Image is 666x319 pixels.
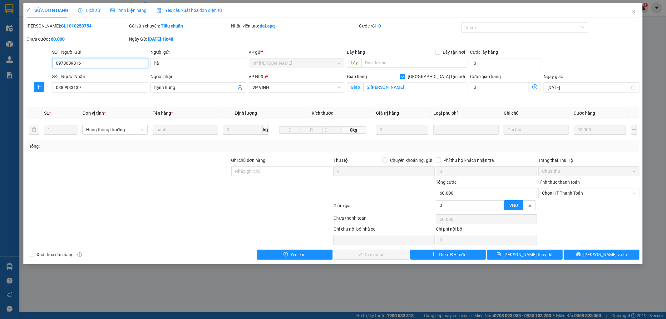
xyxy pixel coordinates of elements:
[542,188,636,198] span: Chọn HT Thanh Toán
[86,125,144,134] span: Hàng thông thường
[625,3,643,21] button: Close
[253,58,341,68] span: VP GIA LÂM
[249,49,345,56] div: VP gửi
[583,251,627,258] span: [PERSON_NAME] và In
[497,252,501,257] span: save
[436,180,456,185] span: Tổng cước
[547,84,630,91] input: Ngày giao
[27,8,68,13] span: SỬA ĐƠN HÀNG
[504,251,554,258] span: [PERSON_NAME] thay đổi
[410,250,486,260] button: plusThêm ĐH mới
[77,252,82,257] span: info-circle
[342,126,366,134] span: 0kg
[436,226,537,235] div: Chi phí nội bộ
[263,125,269,135] span: kg
[51,37,65,42] b: 60.000
[231,22,358,29] div: Nhân viên tạo:
[501,107,571,119] th: Ghi chú
[161,23,183,28] b: Tiêu chuẩn
[156,8,222,13] span: Yêu cầu xuất hóa đơn điện tử
[27,36,128,42] div: Chưa cước :
[290,251,306,258] span: Yêu cầu
[333,226,435,235] div: Ghi chú nội bộ nhà xe
[61,23,91,28] b: GL1010253754
[279,126,301,134] input: D
[231,166,333,176] input: Ghi chú đơn hàng
[363,82,467,92] input: Giao tận nơi
[361,58,467,68] input: Dọc đường
[504,125,569,135] input: Ghi Chú
[574,125,626,135] input: 0
[576,252,581,257] span: printer
[532,84,537,89] span: dollar-circle
[257,250,333,260] button: exclamation-circleYêu cầu
[238,85,243,90] span: user-add
[150,49,246,56] div: Người gửi
[431,107,501,119] th: Loại phụ phí
[441,157,496,164] span: Phí thu hộ khách nhận trả
[150,73,246,80] div: Người nhận
[631,9,636,14] span: close
[249,74,266,79] span: VP Nhận
[631,125,637,135] button: plus
[29,143,257,150] div: Tổng: 1
[301,126,323,134] input: R
[347,50,365,55] span: Lấy hàng
[538,157,639,164] div: Trạng thái Thu Hộ
[544,74,563,79] label: Ngày giao
[470,58,541,68] input: Cước lấy hàng
[333,158,348,163] span: Thu Hộ
[52,73,148,80] div: SĐT Người Nhận
[78,8,100,13] span: Lịch sử
[153,125,218,135] input: VD: Bàn, Ghế
[432,252,436,257] span: plus
[509,203,518,208] span: VND
[333,215,436,226] div: Chưa thanh toán
[231,158,266,163] label: Ghi chú đơn hàng
[82,111,106,116] span: Đơn vị tính
[470,82,529,92] input: Cước giao hàng
[405,73,467,80] span: [GEOGRAPHIC_DATA] tận nơi
[27,22,128,29] div: [PERSON_NAME]:
[148,37,173,42] b: [DATE] 18:48
[564,250,639,260] button: printer[PERSON_NAME] và In
[34,84,43,89] span: plus
[260,23,275,28] b: dai.apq
[528,203,531,208] span: %
[470,74,501,79] label: Cước giao hàng
[574,111,595,116] span: Cước hàng
[44,111,49,116] span: SL
[284,252,288,257] span: exclamation-circle
[110,8,115,12] span: picture
[52,49,148,56] div: SĐT Người Gửi
[78,8,82,12] span: clock-circle
[27,8,31,12] span: edit
[29,125,39,135] button: delete
[347,82,363,92] span: Giao
[129,36,230,42] div: Ngày GD:
[253,83,341,92] span: VP VINH
[538,180,580,185] label: Hình thức thanh toán
[129,22,230,29] div: Gói vận chuyển:
[333,202,436,213] div: Giảm giá
[378,23,381,28] b: 0
[334,250,409,260] button: checkGiao hàng
[376,111,399,116] span: Giá trị hàng
[235,111,257,116] span: Định lượng
[487,250,563,260] button: save[PERSON_NAME] thay đổi
[376,125,428,135] input: 0
[110,8,146,13] span: Ảnh kiện hàng
[542,167,636,176] span: Chưa thu
[156,8,161,13] img: icon
[359,22,460,29] div: Cước rồi :
[440,49,467,56] span: Lấy tận nơi
[387,157,435,164] span: Chuyển khoản ng. gửi
[34,82,44,92] button: plus
[34,251,76,258] span: Xuất hóa đơn hàng
[347,74,367,79] span: Giao hàng
[470,50,498,55] label: Cước lấy hàng
[153,111,173,116] span: Tên hàng
[438,251,465,258] span: Thêm ĐH mới
[322,126,342,134] input: C
[347,58,361,68] span: Lấy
